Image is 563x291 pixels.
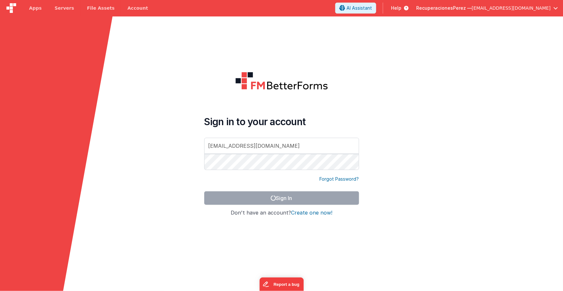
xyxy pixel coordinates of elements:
span: Apps [29,5,42,11]
span: AI Assistant [347,5,372,11]
input: Email Address [204,138,359,154]
h4: Sign in to your account [204,116,359,127]
span: Help [391,5,401,11]
span: RecuperacionesPerez — [416,5,472,11]
span: [EMAIL_ADDRESS][DOMAIN_NAME] [472,5,551,11]
button: AI Assistant [335,3,376,14]
button: Sign In [204,191,359,205]
a: Forgot Password? [320,176,359,182]
h4: Don't have an account? [204,210,359,216]
iframe: Marker.io feedback button [259,277,304,291]
button: RecuperacionesPerez — [EMAIL_ADDRESS][DOMAIN_NAME] [416,5,558,11]
span: File Assets [87,5,115,11]
button: Create one now! [291,210,332,216]
span: Servers [55,5,74,11]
